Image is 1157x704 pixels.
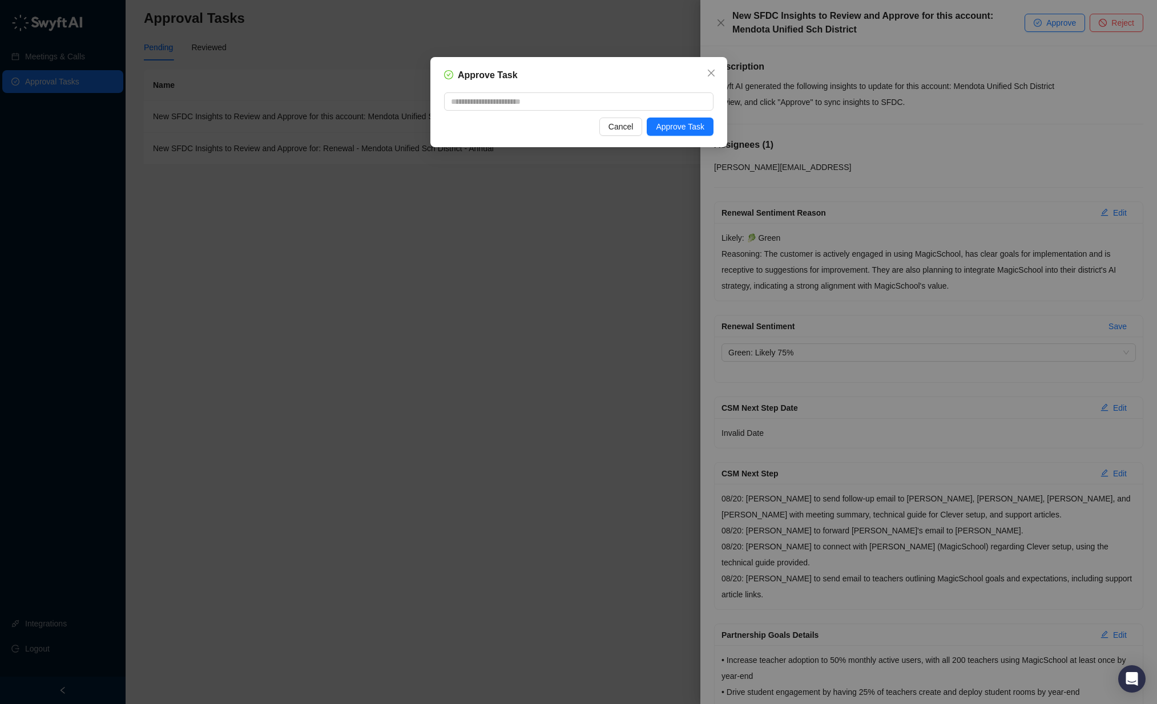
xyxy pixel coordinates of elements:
[647,118,713,136] button: Approve Task
[599,118,642,136] button: Cancel
[608,120,633,133] span: Cancel
[656,120,704,133] span: Approve Task
[458,68,518,82] h5: Approve Task
[444,70,453,79] span: check-circle
[1118,665,1146,693] div: Open Intercom Messenger
[702,64,720,82] button: Close
[707,68,716,78] span: close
